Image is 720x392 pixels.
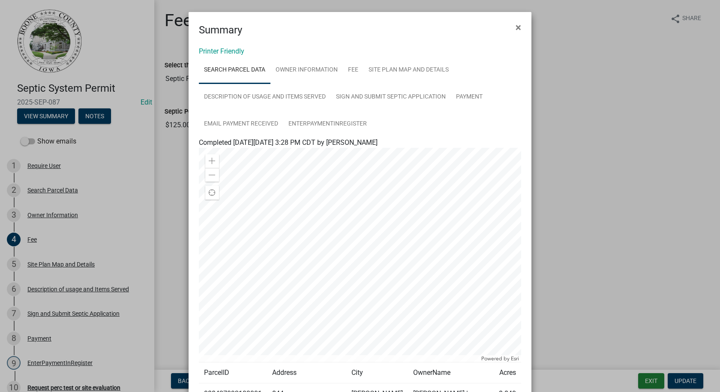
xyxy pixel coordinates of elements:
a: Printer Friendly [199,47,244,55]
td: City [346,362,408,383]
td: ParcelID [199,362,267,383]
a: Esri [511,356,519,362]
a: Site Plan Map and Details [363,57,454,84]
a: Description of usage and Items Served [199,84,331,111]
a: Payment [451,84,488,111]
td: Address [267,362,346,383]
div: Find my location [205,186,219,200]
td: OwnerName [408,362,494,383]
div: Zoom out [205,168,219,182]
h4: Summary [199,22,242,38]
span: × [516,21,521,33]
a: EnterPaymentInRegister [283,111,372,138]
a: Email Payment Received [199,111,283,138]
span: Completed [DATE][DATE] 3:28 PM CDT by [PERSON_NAME] [199,138,378,147]
a: Sign and Submit Septic Application [331,84,451,111]
div: Powered by [479,355,521,362]
div: Zoom in [205,154,219,168]
a: Owner Information [270,57,343,84]
td: Acres [494,362,521,383]
button: Close [509,15,528,39]
a: Fee [343,57,363,84]
a: Search Parcel Data [199,57,270,84]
